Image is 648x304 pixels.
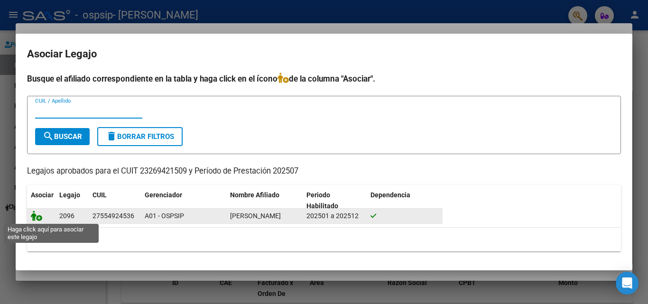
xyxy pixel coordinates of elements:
[106,130,117,142] mat-icon: delete
[89,185,141,216] datatable-header-cell: CUIL
[230,191,279,199] span: Nombre Afiliado
[145,212,184,220] span: A01 - OSPSIP
[27,185,56,216] datatable-header-cell: Asociar
[43,130,54,142] mat-icon: search
[106,132,174,141] span: Borrar Filtros
[27,73,621,85] h4: Busque el afiliado correspondiente en la tabla y haga click en el ícono de la columna "Asociar".
[306,211,363,221] div: 202501 a 202512
[226,185,303,216] datatable-header-cell: Nombre Afiliado
[93,191,107,199] span: CUIL
[27,45,621,63] h2: Asociar Legajo
[27,228,621,251] div: 1 registros
[27,166,621,177] p: Legajos aprobados para el CUIT 23269421509 y Período de Prestación 202507
[59,191,80,199] span: Legajo
[59,212,74,220] span: 2096
[306,191,338,210] span: Periodo Habilitado
[43,132,82,141] span: Buscar
[93,211,134,221] div: 27554924536
[145,191,182,199] span: Gerenciador
[367,185,443,216] datatable-header-cell: Dependencia
[56,185,89,216] datatable-header-cell: Legajo
[97,127,183,146] button: Borrar Filtros
[141,185,226,216] datatable-header-cell: Gerenciador
[616,272,639,295] div: Open Intercom Messenger
[230,212,281,220] span: LEAL CATRINA FRANCESCA
[31,191,54,199] span: Asociar
[303,185,367,216] datatable-header-cell: Periodo Habilitado
[370,191,410,199] span: Dependencia
[35,128,90,145] button: Buscar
